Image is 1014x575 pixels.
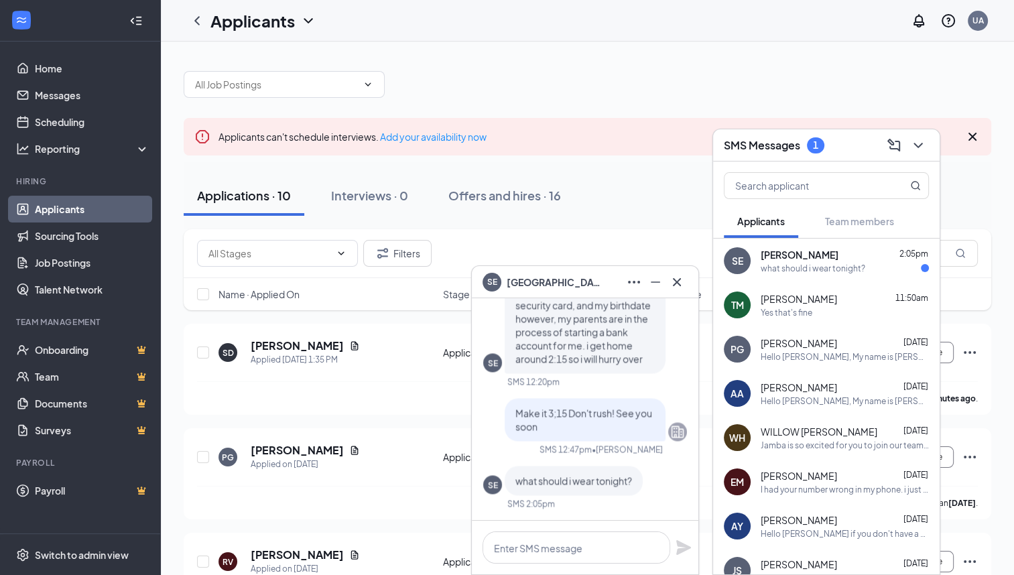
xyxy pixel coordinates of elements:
div: Application Complete [443,450,551,464]
input: All Stages [208,246,330,261]
svg: ChevronLeft [189,13,205,29]
button: Filter Filters [363,240,432,267]
span: Name · Applied On [218,287,300,301]
div: Applied on [DATE] [251,458,360,471]
span: [PERSON_NAME] [761,558,837,571]
div: Jamba is so excited for you to join our team! Do you know anyone else who might be interested in ... [761,440,929,451]
div: SE [732,254,743,267]
svg: Cross [964,129,980,145]
svg: Ellipses [962,554,978,570]
div: Interviews · 0 [331,187,408,204]
a: Scheduling [35,109,149,135]
span: [DATE] [903,470,928,480]
div: Hello [PERSON_NAME] if you don't have a blank check you have to get a direct deposit request form... [761,528,929,539]
div: PG [222,452,234,463]
h5: [PERSON_NAME] [251,443,344,458]
div: AY [731,519,743,533]
h3: SMS Messages [724,138,800,153]
div: Hello [PERSON_NAME], My name is [PERSON_NAME] with [PERSON_NAME]. Are reviewing your application ... [761,351,929,363]
svg: Settings [16,548,29,562]
span: [PERSON_NAME] [761,336,837,350]
svg: MagnifyingGlass [910,180,921,191]
div: UA [972,15,984,26]
span: [PERSON_NAME] [761,248,838,261]
svg: Plane [676,539,692,556]
div: SD [223,347,234,359]
a: Job Postings [35,249,149,276]
b: 36 minutes ago [917,393,976,403]
span: WILLOW [PERSON_NAME] [761,425,877,438]
span: [GEOGRAPHIC_DATA] [PERSON_NAME] [507,275,600,290]
span: [DATE] [903,381,928,391]
div: WH [729,431,745,444]
a: PayrollCrown [35,477,149,504]
svg: Document [349,550,360,560]
a: Applicants [35,196,149,222]
svg: ChevronDown [336,248,346,259]
div: TM [731,298,744,312]
svg: Minimize [647,274,663,290]
a: SurveysCrown [35,417,149,444]
span: Applicants [737,215,785,227]
span: [PERSON_NAME] [761,381,837,394]
svg: WorkstreamLogo [15,13,28,27]
div: SE [488,357,498,369]
svg: ChevronDown [300,13,316,29]
span: Stage [443,287,470,301]
svg: ComposeMessage [886,137,902,153]
svg: Notifications [911,13,927,29]
svg: ChevronDown [910,137,926,153]
a: OnboardingCrown [35,336,149,363]
div: Hiring [16,176,147,187]
span: [DATE] [903,558,928,568]
div: Applications · 10 [197,187,291,204]
div: Application Complete [443,555,551,568]
div: Reporting [35,142,150,155]
button: Cross [666,271,688,293]
svg: Ellipses [626,274,642,290]
div: RV [223,556,233,568]
svg: Ellipses [962,449,978,465]
svg: Document [349,340,360,351]
div: what should i wear tonight? [761,263,865,274]
span: Team members [825,215,894,227]
div: AA [731,387,744,400]
button: ComposeMessage [883,135,905,156]
h1: Applicants [210,9,295,32]
div: 1 [813,139,818,151]
svg: MagnifyingGlass [955,248,966,259]
svg: QuestionInfo [940,13,956,29]
a: Messages [35,82,149,109]
svg: Collapse [129,14,143,27]
div: Hello [PERSON_NAME], My name is [PERSON_NAME] from [GEOGRAPHIC_DATA], I was wondering if you stil... [761,395,929,407]
span: what should i wear tonight? [515,474,632,487]
span: [DATE] [903,426,928,436]
div: Payroll [16,457,147,468]
svg: Document [349,445,360,456]
svg: ChevronDown [363,79,373,90]
svg: Error [194,129,210,145]
div: SMS 2:05pm [507,498,555,509]
svg: Company [670,424,686,440]
div: SMS 12:20pm [507,376,560,387]
button: Minimize [645,271,666,293]
b: [DATE] [948,498,976,508]
input: All Job Postings [195,77,357,92]
span: Make it 3;15 Don't rush! See you soon [515,407,652,432]
input: Search applicant [724,173,883,198]
div: EM [731,475,744,489]
h5: [PERSON_NAME] [251,548,344,562]
svg: Analysis [16,142,29,155]
a: Sourcing Tools [35,222,149,249]
div: Applied [DATE] 1:35 PM [251,353,360,367]
svg: Ellipses [962,344,978,361]
div: I had your number wrong in my phone. i just sent it [761,484,929,495]
div: SMS 12:47pm [540,444,592,455]
div: Switch to admin view [35,548,129,562]
a: Talent Network [35,276,149,303]
div: SE [488,479,498,491]
span: [DATE] [903,337,928,347]
button: ChevronDown [907,135,929,156]
span: • [PERSON_NAME] [592,444,663,455]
